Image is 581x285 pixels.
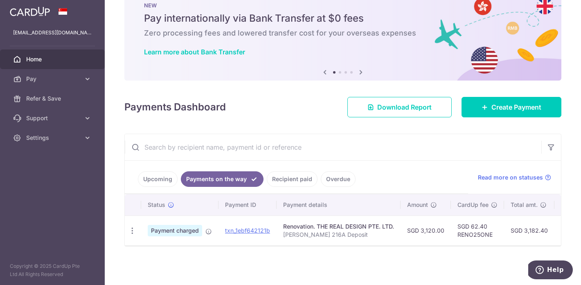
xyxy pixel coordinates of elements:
span: Pay [26,75,80,83]
a: Download Report [347,97,452,117]
p: [PERSON_NAME] 216A Deposit [283,231,394,239]
td: SGD 3,120.00 [401,215,451,245]
h5: Pay internationally via Bank Transfer at $0 fees [144,12,542,25]
a: Overdue [321,171,356,187]
div: Renovation. THE REAL DESIGN PTE. LTD. [283,222,394,231]
img: CardUp [10,7,50,16]
span: Support [26,114,80,122]
p: NEW [144,2,542,9]
th: Payment ID [218,194,277,215]
span: Total amt. [511,201,538,209]
input: Search by recipient name, payment id or reference [125,134,541,160]
td: SGD 62.40 RENO25ONE [451,215,504,245]
th: Payment details [277,194,401,215]
span: Amount [407,201,428,209]
span: Home [26,55,80,63]
span: Read more on statuses [478,173,543,182]
iframe: Opens a widget where you can find more information [528,260,573,281]
span: Create Payment [491,102,541,112]
a: Upcoming [138,171,178,187]
span: CardUp fee [457,201,489,209]
span: Download Report [377,102,432,112]
h4: Payments Dashboard [124,100,226,114]
a: Recipient paid [267,171,318,187]
td: SGD 3,182.40 [504,215,554,245]
span: Settings [26,134,80,142]
p: [EMAIL_ADDRESS][DOMAIN_NAME] [13,29,92,37]
a: Read more on statuses [478,173,551,182]
a: Create Payment [462,97,561,117]
h6: Zero processing fees and lowered transfer cost for your overseas expenses [144,28,542,38]
a: txn_1ebf642121b [225,227,270,234]
span: Payment charged [148,225,202,236]
span: Refer & Save [26,94,80,103]
span: Status [148,201,165,209]
a: Payments on the way [181,171,263,187]
a: Learn more about Bank Transfer [144,48,245,56]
